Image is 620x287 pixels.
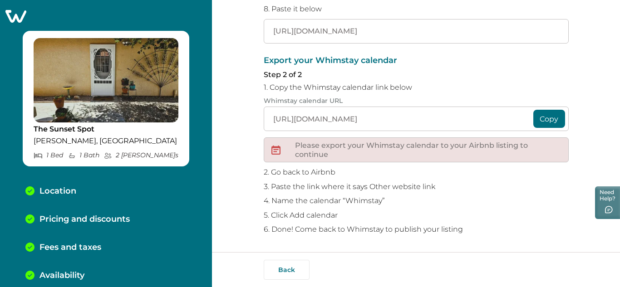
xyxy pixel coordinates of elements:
[264,56,569,65] p: Export your Whimstay calendar
[264,260,310,280] button: Back
[264,70,569,79] p: Step 2 of 2
[264,211,569,220] p: 5. Click Add calendar
[264,182,569,191] p: 3. Paste the link where it says Other website link
[295,141,561,159] p: Please export your Whimstay calendar to your Airbnb listing to continue
[34,38,178,122] img: propertyImage_The Sunset Spot
[264,168,569,177] p: 2. Go back to Airbnb
[264,196,569,205] p: 4. Name the calendar “Whimstay”
[34,151,63,159] p: 1 Bed
[34,125,178,134] p: The Sunset Spot
[68,151,99,159] p: 1 Bath
[264,83,569,92] p: 1. Copy the Whimstay calendar link below
[39,243,101,253] p: Fees and taxes
[264,97,569,105] p: Whimstay calendar URL
[34,136,178,146] p: [PERSON_NAME], [GEOGRAPHIC_DATA]
[264,225,569,234] p: 6. Done! Come back to Whimstay to publish your listing
[39,214,130,224] p: Pricing and discounts
[533,110,565,128] button: Copy
[264,5,569,14] p: 8. Paste it below
[104,151,178,159] p: 2 [PERSON_NAME] s
[264,19,569,44] input: Airbnb calendar link
[39,271,84,281] p: Availability
[39,186,76,196] p: Location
